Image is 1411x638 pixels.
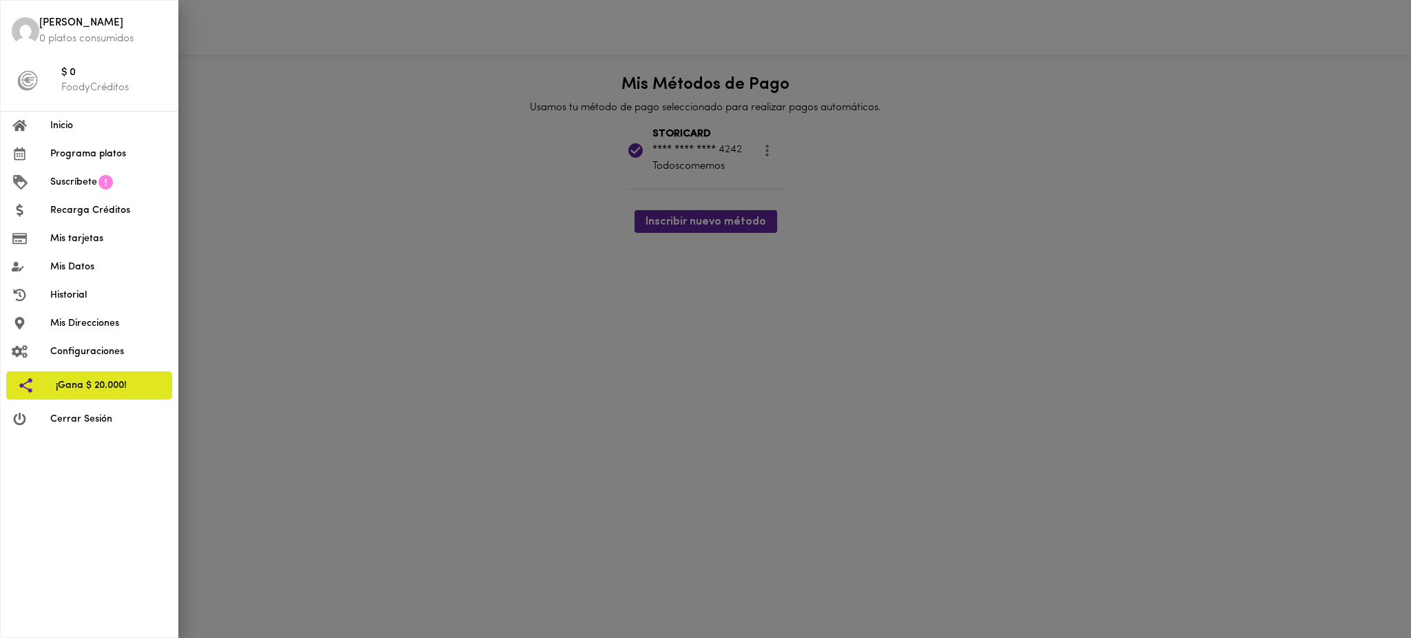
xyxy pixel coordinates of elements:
[50,119,167,133] span: Inicio
[50,231,167,246] span: Mis tarjetas
[39,16,167,32] span: [PERSON_NAME]
[50,288,167,302] span: Historial
[50,316,167,331] span: Mis Direcciones
[50,344,167,359] span: Configuraciones
[61,65,167,81] span: $ 0
[50,147,167,161] span: Programa platos
[17,70,38,91] img: foody-creditos-black.png
[61,81,167,95] p: FoodyCréditos
[50,260,167,274] span: Mis Datos
[1331,558,1397,624] iframe: Messagebird Livechat Widget
[56,378,161,393] span: ¡Gana $ 20.000!
[39,32,167,46] p: 0 platos consumidos
[50,203,167,218] span: Recarga Créditos
[50,175,97,189] span: Suscríbete
[50,412,167,426] span: Cerrar Sesión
